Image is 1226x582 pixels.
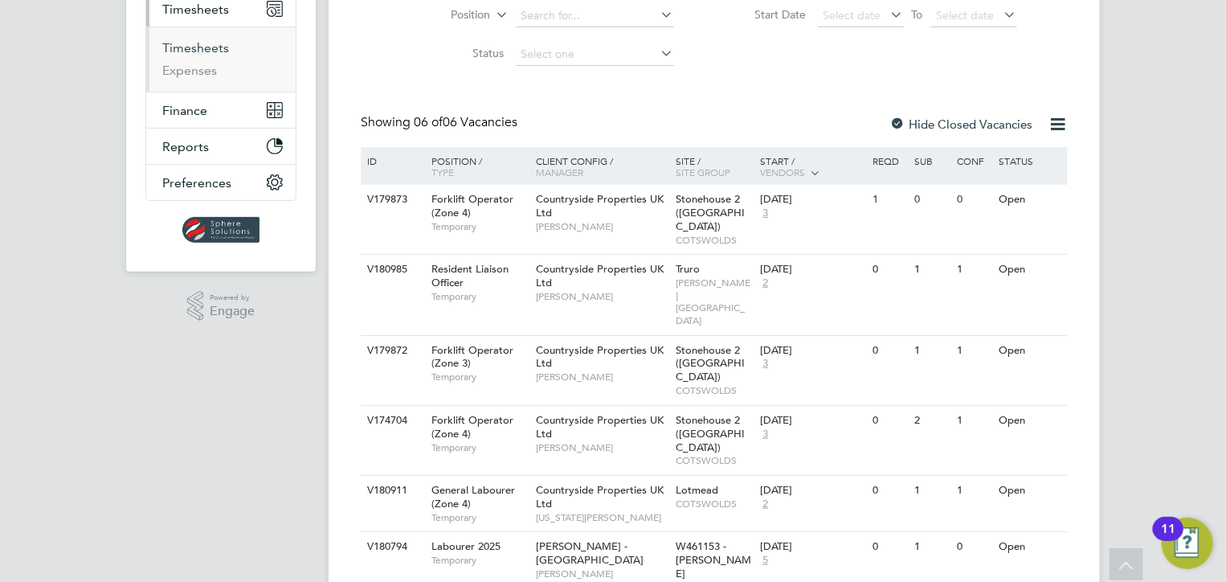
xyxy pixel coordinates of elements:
[536,371,668,383] span: [PERSON_NAME]
[414,114,443,130] span: 06 of
[672,147,757,186] div: Site /
[146,27,296,92] div: Timesheets
[995,406,1065,436] div: Open
[431,371,528,383] span: Temporary
[536,290,668,303] span: [PERSON_NAME]
[431,166,454,178] span: Type
[676,166,731,178] span: Site Group
[361,114,521,131] div: Showing
[760,344,864,358] div: [DATE]
[676,498,753,510] span: COTSWOLDS
[760,263,864,277] div: [DATE]
[182,217,260,243] img: spheresolutions-logo-retina.png
[868,255,910,285] div: 0
[911,336,953,366] div: 1
[210,291,255,305] span: Powered by
[536,413,664,441] span: Countryside Properties UK Ltd
[676,262,701,276] span: Truro
[536,220,668,233] span: [PERSON_NAME]
[868,185,910,215] div: 1
[953,255,995,285] div: 1
[363,255,419,285] div: V180985
[676,234,753,247] span: COTSWOLDS
[868,532,910,562] div: 0
[911,476,953,506] div: 1
[536,539,644,567] span: [PERSON_NAME] - [GEOGRAPHIC_DATA]
[536,192,664,219] span: Countryside Properties UK Ltd
[995,185,1065,215] div: Open
[162,63,217,78] a: Expenses
[953,406,995,436] div: 1
[146,165,296,200] button: Preferences
[412,46,505,60] label: Status
[676,413,746,454] span: Stonehouse 2 ([GEOGRAPHIC_DATA])
[419,147,532,186] div: Position /
[911,406,953,436] div: 2
[145,217,296,243] a: Go to home page
[760,540,864,554] div: [DATE]
[953,185,995,215] div: 0
[1161,529,1175,550] div: 11
[953,476,995,506] div: 1
[536,568,668,580] span: [PERSON_NAME]
[162,139,209,154] span: Reports
[536,166,583,178] span: Manager
[953,336,995,366] div: 1
[187,291,255,322] a: Powered byEngage
[676,192,746,233] span: Stonehouse 2 ([GEOGRAPHIC_DATA])
[431,290,528,303] span: Temporary
[868,406,910,436] div: 0
[1162,518,1213,569] button: Open Resource Center, 11 new notifications
[431,413,513,441] span: Forklift Operator (Zone 4)
[431,192,513,219] span: Forklift Operator (Zone 4)
[363,406,419,436] div: V174704
[911,147,953,174] div: Sub
[823,8,881,23] span: Select date
[536,511,668,524] span: [US_STATE][PERSON_NAME]
[536,343,664,371] span: Countryside Properties UK Ltd
[995,147,1065,174] div: Status
[431,220,528,233] span: Temporary
[676,483,719,497] span: Lotmead
[431,539,501,553] span: Labourer 2025
[398,7,491,23] label: Position
[907,4,928,25] span: To
[431,554,528,567] span: Temporary
[760,207,770,220] span: 3
[756,147,868,187] div: Start /
[995,336,1065,366] div: Open
[162,103,207,118] span: Finance
[676,384,753,397] span: COTSWOLDS
[162,175,231,191] span: Preferences
[953,147,995,174] div: Conf
[760,277,770,290] span: 2
[431,483,515,510] span: General Labourer (Zone 4)
[760,554,770,568] span: 5
[146,129,296,164] button: Reports
[995,476,1065,506] div: Open
[953,532,995,562] div: 0
[676,454,753,467] span: COTSWOLDS
[760,428,770,441] span: 3
[516,5,674,27] input: Search for...
[760,357,770,371] span: 3
[760,484,864,498] div: [DATE]
[414,114,517,130] span: 06 Vacancies
[937,8,995,23] span: Select date
[676,343,746,384] span: Stonehouse 2 ([GEOGRAPHIC_DATA])
[760,193,864,207] div: [DATE]
[995,255,1065,285] div: Open
[911,185,953,215] div: 0
[210,305,255,318] span: Engage
[536,262,664,289] span: Countryside Properties UK Ltd
[760,166,805,178] span: Vendors
[536,483,664,510] span: Countryside Properties UK Ltd
[911,532,953,562] div: 1
[536,441,668,454] span: [PERSON_NAME]
[911,255,953,285] div: 1
[868,336,910,366] div: 0
[868,147,910,174] div: Reqd
[363,336,419,366] div: V179872
[868,476,910,506] div: 0
[363,476,419,506] div: V180911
